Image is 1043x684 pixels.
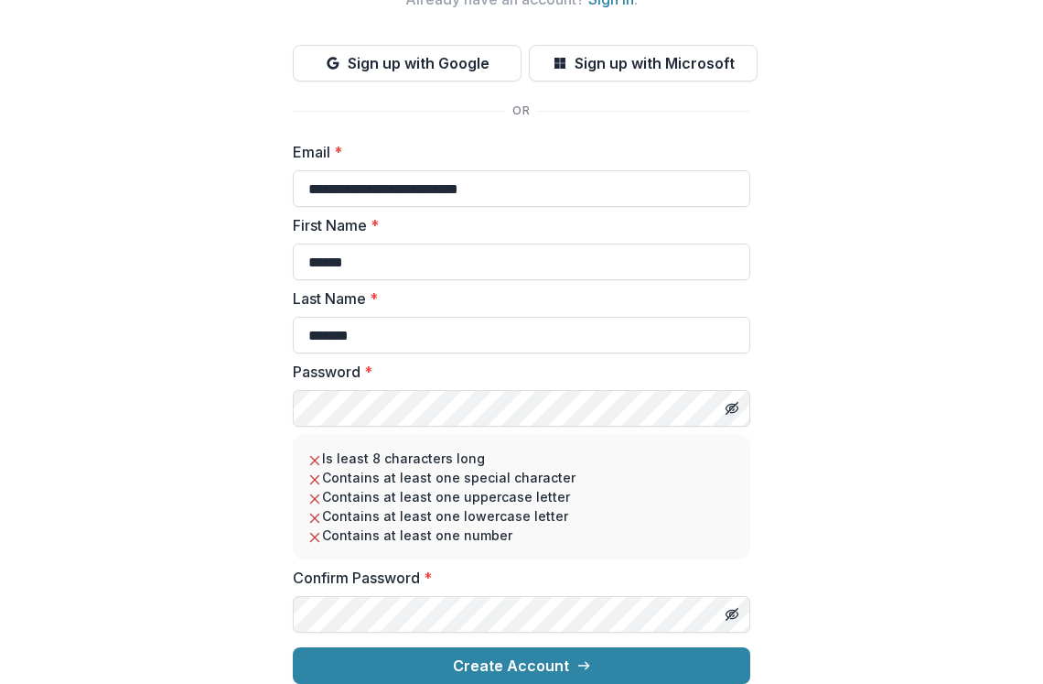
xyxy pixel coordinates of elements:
[293,141,739,163] label: Email
[293,647,750,684] button: Create Account
[293,361,739,383] label: Password
[293,214,739,236] label: First Name
[307,449,736,468] li: Is least 8 characters long
[293,45,521,81] button: Sign up with Google
[293,567,739,589] label: Confirm Password
[717,600,747,629] button: Toggle password visibility
[307,468,736,487] li: Contains at least one special character
[307,506,736,526] li: Contains at least one lowercase letter
[717,394,747,423] button: Toggle password visibility
[529,45,758,81] button: Sign up with Microsoft
[293,288,739,309] label: Last Name
[307,487,736,506] li: Contains at least one uppercase letter
[307,526,736,545] li: Contains at least one number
